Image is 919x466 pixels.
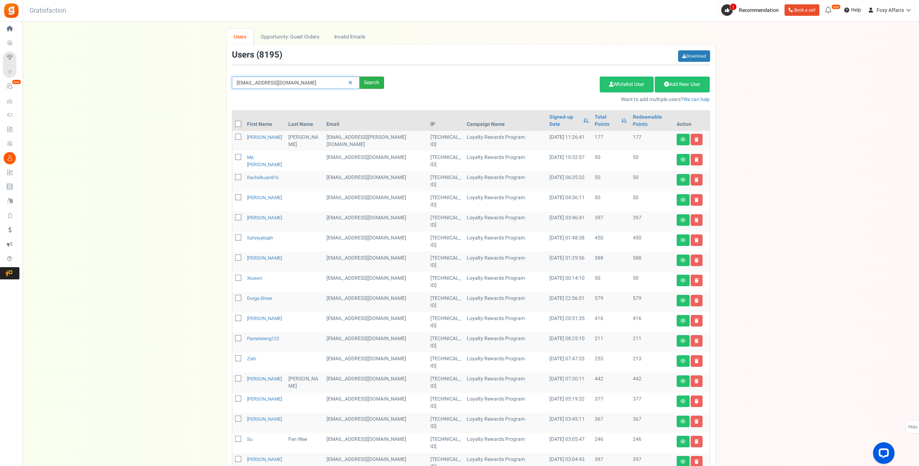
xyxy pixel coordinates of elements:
[428,111,464,131] th: IP
[547,433,591,453] td: [DATE] 03:05:47
[428,433,464,453] td: [TECHNICAL_ID]
[681,298,686,303] i: View details
[695,439,699,444] i: Delete user
[428,393,464,413] td: [TECHNICAL_ID]
[247,154,282,168] a: Ma [PERSON_NAME]
[630,191,673,211] td: 50
[630,131,673,151] td: 177
[592,131,630,151] td: 177
[695,460,699,464] i: Delete user
[630,352,673,373] td: 213
[630,151,673,171] td: 50
[247,255,282,261] a: [PERSON_NAME]
[428,352,464,373] td: [TECHNICAL_ID]
[547,393,591,413] td: [DATE] 05:19:32
[681,439,686,444] i: View details
[831,4,841,9] em: New
[324,191,428,211] td: customer
[428,171,464,191] td: [TECHNICAL_ID]
[464,171,547,191] td: Loyalty Rewards Program
[908,420,918,434] span: FAQs
[324,211,428,232] td: customer
[630,433,673,453] td: 246
[247,396,282,402] a: [PERSON_NAME]
[324,413,428,433] td: customer
[464,232,547,252] td: Loyalty Rewards Program
[547,332,591,352] td: [DATE] 08:25:10
[464,352,547,373] td: Loyalty Rewards Program
[592,232,630,252] td: 450
[695,359,699,363] i: Delete user
[592,332,630,352] td: 211
[464,191,547,211] td: Loyalty Rewards Program
[695,218,699,222] i: Delete user
[547,232,591,252] td: [DATE] 01:48:38
[681,359,686,363] i: View details
[324,352,428,373] td: customer
[547,211,591,232] td: [DATE] 03:46:41
[324,111,428,131] th: Email
[259,49,279,61] span: 8195
[428,413,464,433] td: [TECHNICAL_ID]
[630,211,673,232] td: 397
[681,178,686,182] i: View details
[247,295,272,302] a: Durga Shree
[464,373,547,393] td: Loyalty Rewards Program
[247,456,282,463] a: [PERSON_NAME]
[324,171,428,191] td: customer
[247,194,282,201] a: [PERSON_NAME]
[464,332,547,352] td: Loyalty Rewards Program
[630,272,673,292] td: 50
[324,131,428,151] td: customer
[592,252,630,272] td: 588
[592,393,630,413] td: 377
[849,6,861,14] span: Help
[681,339,686,343] i: View details
[681,198,686,202] i: View details
[681,218,686,222] i: View details
[324,252,428,272] td: customer
[464,292,547,312] td: Loyalty Rewards Program
[655,77,710,92] a: Add New User
[227,29,254,45] a: Users
[630,393,673,413] td: 377
[247,436,252,443] a: Su
[428,151,464,171] td: [TECHNICAL_ID]
[547,191,591,211] td: [DATE] 04:36:11
[630,171,673,191] td: 50
[345,77,356,89] a: Reset
[683,96,710,103] a: We can help
[592,151,630,171] td: 50
[841,4,864,16] a: Help
[681,379,686,383] i: View details
[247,234,273,241] a: safetyatiqah
[721,4,782,16] a: 1 Recommendation
[244,111,285,131] th: First Name
[785,4,819,16] a: Book a call
[428,211,464,232] td: [TECHNICAL_ID]
[547,413,591,433] td: [DATE] 03:45:11
[739,6,779,14] span: Recommendation
[877,6,904,14] span: Foxy Affairs
[681,157,686,162] i: View details
[3,80,19,92] a: New
[285,433,324,453] td: Fen Wee
[681,399,686,403] i: View details
[247,335,279,342] a: pamelateng123
[547,272,591,292] td: [DATE] 00:14:10
[630,373,673,393] td: 442
[247,355,256,362] a: Ziah
[324,433,428,453] td: customer
[285,111,324,131] th: Last Name
[232,77,360,89] input: Search by email or name
[595,114,618,128] a: Total Points
[324,373,428,393] td: customer
[547,171,591,191] td: [DATE] 06:35:32
[464,131,547,151] td: Loyalty Rewards Program
[681,238,686,242] i: View details
[547,352,591,373] td: [DATE] 07:47:33
[592,373,630,393] td: 442
[247,315,282,322] a: [PERSON_NAME]
[464,111,547,131] th: Campaign Name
